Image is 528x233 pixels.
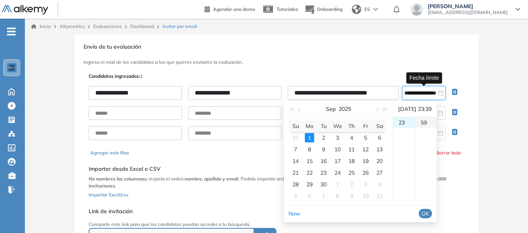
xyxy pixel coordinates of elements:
p: Comparte este link para que los candidatos puedan acceder a tu búsqueda. [89,221,383,228]
div: 22 [305,168,314,177]
p: y respeta el orden: . Podrás importar archivos de . Cada evaluación tiene un . [89,175,464,189]
div: 15 [305,156,314,166]
div: 27 [375,168,384,177]
div: 11 [347,145,356,154]
i: - [7,31,16,32]
span: [EMAIL_ADDRESS][DOMAIN_NAME] [428,9,508,16]
td: 2025-10-03 [358,179,372,190]
th: Sa [372,120,386,132]
div: 20 [375,156,384,166]
td: 2025-09-29 [302,179,316,190]
td: 2025-09-16 [316,155,330,167]
td: 2025-09-24 [330,167,344,179]
td: 2025-09-06 [372,132,386,144]
img: arrow [373,8,378,11]
td: 2025-09-26 [358,167,372,179]
div: 28 [291,180,300,189]
td: 2025-09-18 [344,155,358,167]
td: 2025-09-30 [316,179,330,190]
td: 2025-09-17 [330,155,344,167]
div: 10 [361,191,370,201]
td: 2025-09-15 [302,155,316,167]
th: Fr [358,120,372,132]
td: 2025-09-05 [358,132,372,144]
td: 2025-10-07 [316,190,330,202]
td: 2025-10-02 [344,179,358,190]
div: 18 [347,156,356,166]
div: Fecha límite [406,72,442,84]
td: 2025-09-13 [372,144,386,155]
span: Agendar una demo [213,6,255,12]
th: Th [344,120,358,132]
button: Borrar todo [436,149,461,156]
td: 2025-10-11 [372,190,386,202]
th: Su [288,120,302,132]
b: nombre, apellido y email [185,176,238,182]
div: 30 [319,180,328,189]
img: Logo [2,5,48,15]
td: 2025-09-11 [344,144,358,155]
div: 26 [361,168,370,177]
div: 29 [305,180,314,189]
div: 5 [291,191,300,201]
td: 2025-09-22 [302,167,316,179]
button: Importar Excel/csv [89,189,128,199]
span: Importar Excel/csv [89,192,128,198]
button: Onboarding [304,1,343,18]
button: Agregar más filas [90,149,129,156]
span: Tutoriales [276,6,298,12]
div: 17 [333,156,342,166]
div: 2 [347,180,356,189]
div: 23 [393,117,415,128]
div: 7 [291,145,300,154]
div: [DATE] 23:39 [396,101,434,117]
div: 23 [319,168,328,177]
th: Mo [302,120,316,132]
td: 2025-09-07 [288,144,302,155]
td: 2025-09-21 [288,167,302,179]
td: 2025-09-08 [302,144,316,155]
span: OK [421,209,429,218]
p: Candidatos ingresados: [89,73,143,80]
div: 4 [375,180,384,189]
td: 2025-10-10 [358,190,372,202]
div: 59 [415,117,437,128]
b: límite de 10.000 invitaciones [89,176,446,189]
div: 11 [375,191,384,201]
h5: Link de invitación [89,208,383,215]
a: Dashboard [130,23,154,29]
td: 2025-09-01 [302,132,316,144]
div: 14 [291,156,300,166]
div: 5 [361,133,370,142]
div: 9 [347,191,356,201]
div: 6 [305,191,314,201]
td: 2025-10-09 [344,190,358,202]
a: Now [288,210,300,217]
th: Tu [316,120,330,132]
img: https://assets.alkemy.org/workspaces/1802/d452bae4-97f6-47ab-b3bf-1c40240bc960.jpg [9,65,15,71]
td: 2025-09-09 [316,144,330,155]
div: 8 [305,145,314,154]
img: world [352,5,361,14]
td: 2025-09-02 [316,132,330,144]
button: Sep [326,101,336,117]
td: 2025-10-08 [330,190,344,202]
td: 2025-09-23 [316,167,330,179]
div: 1 [305,133,314,142]
button: OK [419,209,432,218]
div: 10 [333,145,342,154]
button: 2025 [339,101,351,117]
td: 2025-09-10 [330,144,344,155]
td: 2025-10-04 [372,179,386,190]
h3: Ingresa el mail de los candidatos a los que quieres enviarles la evaluación. [84,60,469,65]
div: 3 [361,180,370,189]
a: Agendar una demo [205,4,255,13]
span: Alkymetrics [59,23,85,29]
td: 2025-10-06 [302,190,316,202]
a: Inicio [31,23,51,30]
div: 19 [361,156,370,166]
div: 16 [319,156,328,166]
td: 2025-09-03 [330,132,344,144]
a: Evaluaciones [93,23,122,29]
div: 13 [375,145,384,154]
